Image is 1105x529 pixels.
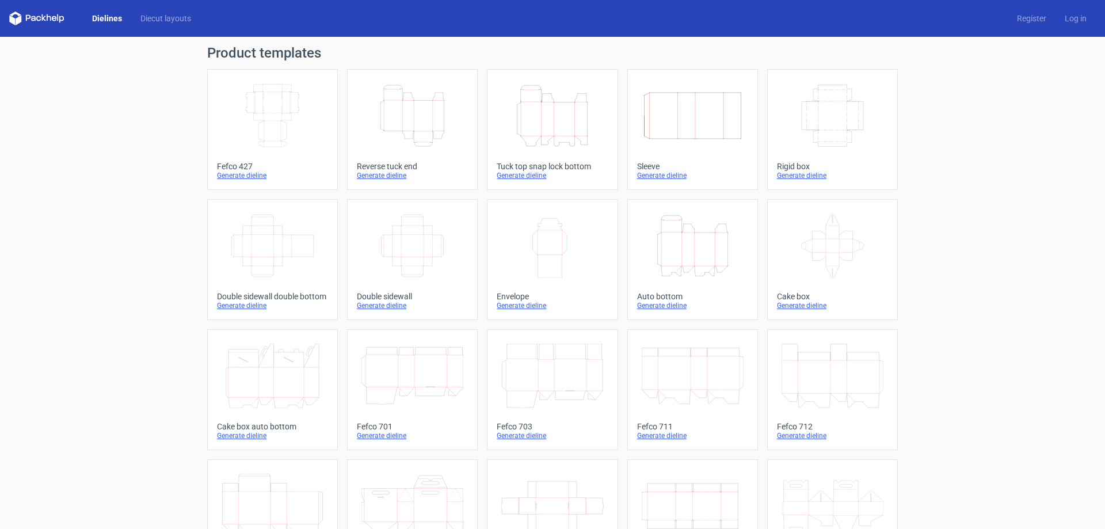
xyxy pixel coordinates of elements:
[497,171,608,180] div: Generate dieline
[637,431,748,440] div: Generate dieline
[357,171,468,180] div: Generate dieline
[627,69,758,190] a: SleeveGenerate dieline
[357,422,468,431] div: Fefco 701
[777,292,888,301] div: Cake box
[637,162,748,171] div: Sleeve
[1008,13,1056,24] a: Register
[357,301,468,310] div: Generate dieline
[487,329,618,450] a: Fefco 703Generate dieline
[637,292,748,301] div: Auto bottom
[777,301,888,310] div: Generate dieline
[357,292,468,301] div: Double sidewall
[347,329,478,450] a: Fefco 701Generate dieline
[217,162,328,171] div: Fefco 427
[497,292,608,301] div: Envelope
[637,171,748,180] div: Generate dieline
[487,199,618,320] a: EnvelopeGenerate dieline
[777,162,888,171] div: Rigid box
[627,329,758,450] a: Fefco 711Generate dieline
[207,329,338,450] a: Cake box auto bottomGenerate dieline
[777,422,888,431] div: Fefco 712
[497,162,608,171] div: Tuck top snap lock bottom
[637,422,748,431] div: Fefco 711
[217,301,328,310] div: Generate dieline
[497,431,608,440] div: Generate dieline
[637,301,748,310] div: Generate dieline
[217,422,328,431] div: Cake box auto bottom
[217,431,328,440] div: Generate dieline
[217,292,328,301] div: Double sidewall double bottom
[1056,13,1096,24] a: Log in
[357,431,468,440] div: Generate dieline
[627,199,758,320] a: Auto bottomGenerate dieline
[497,422,608,431] div: Fefco 703
[207,199,338,320] a: Double sidewall double bottomGenerate dieline
[497,301,608,310] div: Generate dieline
[487,69,618,190] a: Tuck top snap lock bottomGenerate dieline
[767,69,898,190] a: Rigid boxGenerate dieline
[777,171,888,180] div: Generate dieline
[83,13,131,24] a: Dielines
[207,46,898,60] h1: Product templates
[347,199,478,320] a: Double sidewallGenerate dieline
[217,171,328,180] div: Generate dieline
[357,162,468,171] div: Reverse tuck end
[767,199,898,320] a: Cake boxGenerate dieline
[767,329,898,450] a: Fefco 712Generate dieline
[777,431,888,440] div: Generate dieline
[207,69,338,190] a: Fefco 427Generate dieline
[347,69,478,190] a: Reverse tuck endGenerate dieline
[131,13,200,24] a: Diecut layouts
